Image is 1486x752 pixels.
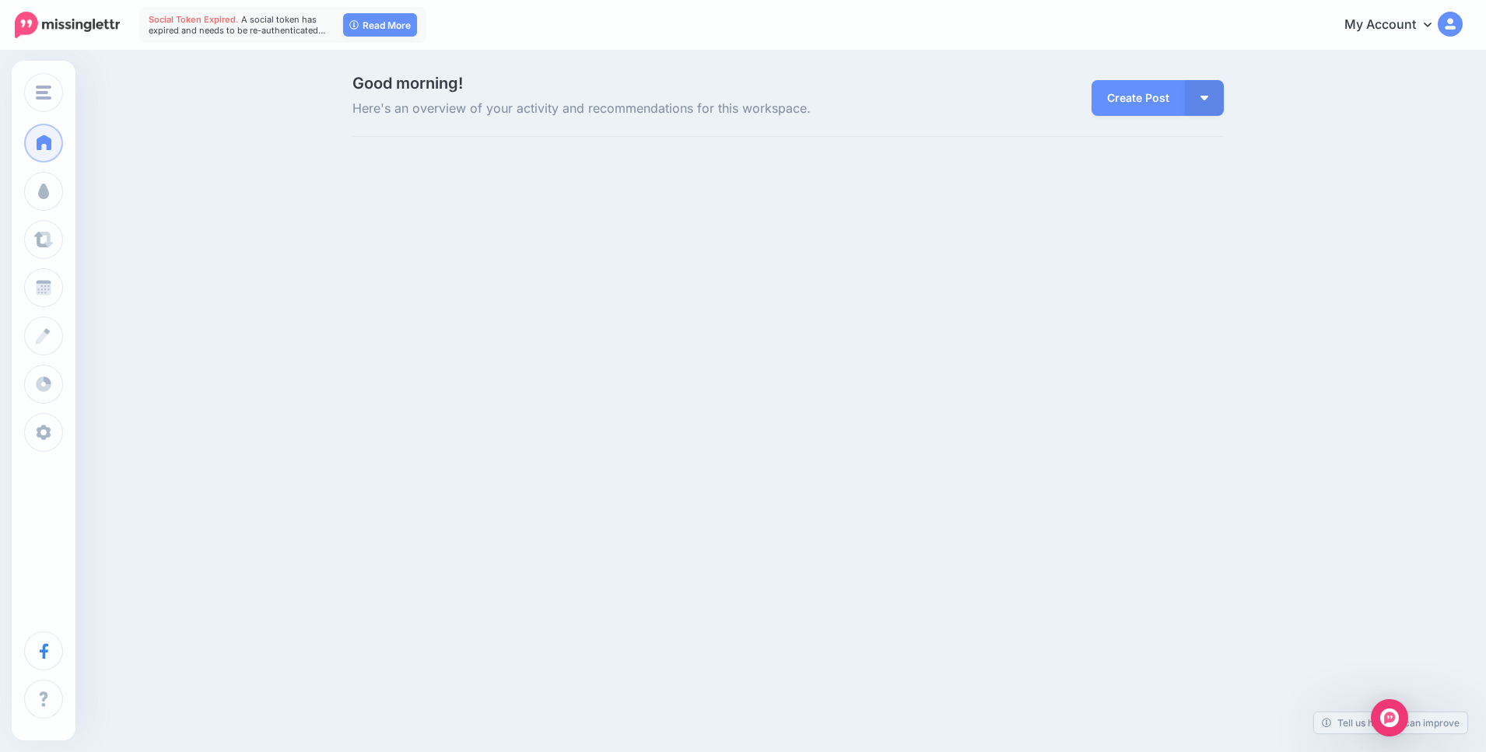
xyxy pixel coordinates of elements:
a: Read More [343,13,417,37]
a: Create Post [1092,80,1185,116]
img: menu.png [36,86,51,100]
a: Tell us how we can improve [1314,712,1467,733]
span: Good morning! [352,74,463,93]
img: Missinglettr [15,12,120,38]
img: arrow-down-white.png [1200,96,1208,100]
span: Here's an overview of your activity and recommendations for this workspace. [352,99,926,119]
div: Open Intercom Messenger [1371,699,1408,736]
span: A social token has expired and needs to be re-authenticated… [149,14,326,36]
a: My Account [1329,6,1463,44]
span: Social Token Expired. [149,14,239,25]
